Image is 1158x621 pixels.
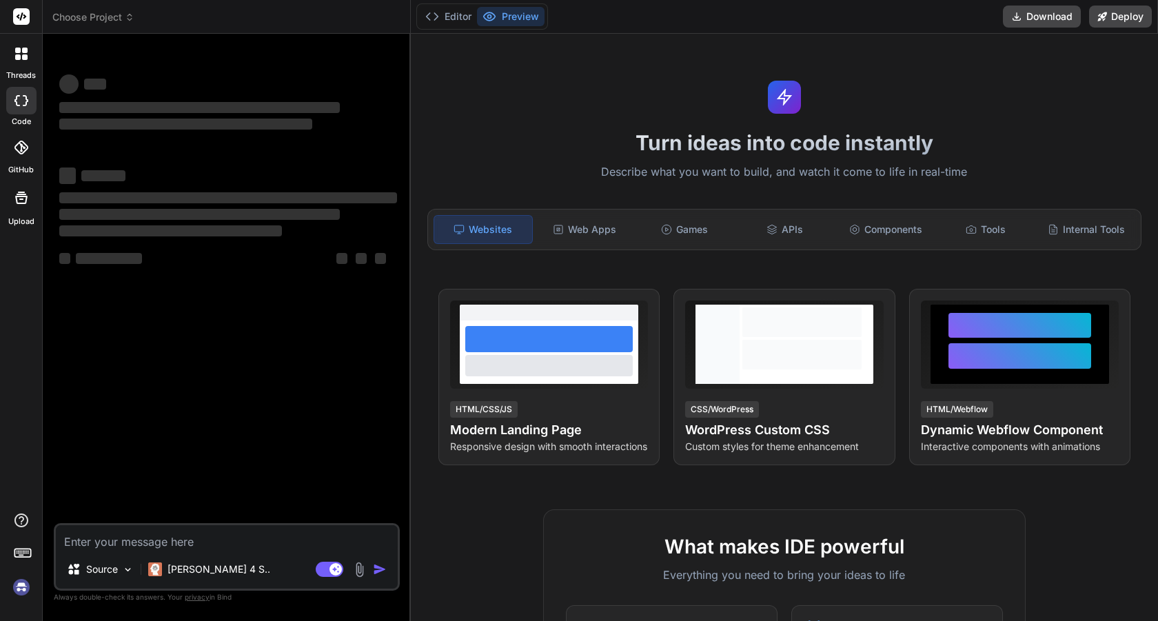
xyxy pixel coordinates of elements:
[921,420,1119,440] h4: Dynamic Webflow Component
[434,215,533,244] div: Websites
[1037,215,1135,244] div: Internal Tools
[937,215,1035,244] div: Tools
[1003,6,1081,28] button: Download
[736,215,834,244] div: APIs
[59,253,70,264] span: ‌
[6,70,36,81] label: threads
[86,562,118,576] p: Source
[477,7,545,26] button: Preview
[8,164,34,176] label: GitHub
[450,420,648,440] h4: Modern Landing Page
[76,253,142,264] span: ‌
[375,253,386,264] span: ‌
[419,163,1150,181] p: Describe what you want to build, and watch it come to life in real-time
[59,167,76,184] span: ‌
[536,215,633,244] div: Web Apps
[685,420,883,440] h4: WordPress Custom CSS
[8,216,34,227] label: Upload
[921,401,993,418] div: HTML/Webflow
[373,562,387,576] img: icon
[837,215,935,244] div: Components
[59,192,397,203] span: ‌
[450,440,648,454] p: Responsive design with smooth interactions
[352,562,367,578] img: attachment
[122,564,134,576] img: Pick Models
[419,130,1150,155] h1: Turn ideas into code instantly
[566,567,1003,583] p: Everything you need to bring your ideas to life
[420,7,477,26] button: Editor
[685,440,883,454] p: Custom styles for theme enhancement
[59,119,312,130] span: ‌
[566,532,1003,561] h2: What makes IDE powerful
[52,10,134,24] span: Choose Project
[59,74,79,94] span: ‌
[59,225,282,236] span: ‌
[356,253,367,264] span: ‌
[12,116,31,128] label: code
[167,562,270,576] p: [PERSON_NAME] 4 S..
[450,401,518,418] div: HTML/CSS/JS
[185,593,210,601] span: privacy
[636,215,733,244] div: Games
[685,401,759,418] div: CSS/WordPress
[336,253,347,264] span: ‌
[148,562,162,576] img: Claude 4 Sonnet
[59,209,340,220] span: ‌
[81,170,125,181] span: ‌
[921,440,1119,454] p: Interactive components with animations
[1089,6,1152,28] button: Deploy
[54,591,400,604] p: Always double-check its answers. Your in Bind
[59,102,340,113] span: ‌
[84,79,106,90] span: ‌
[10,576,33,599] img: signin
